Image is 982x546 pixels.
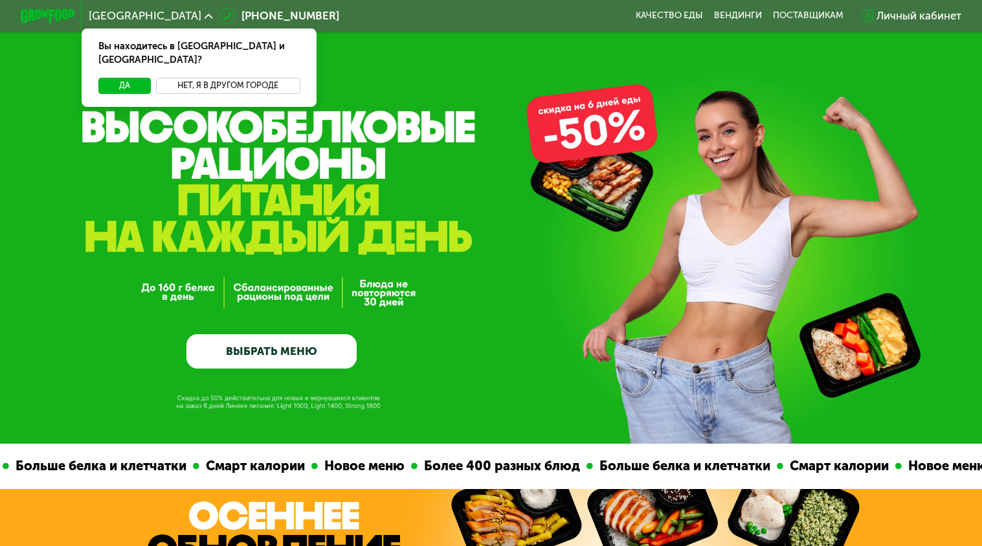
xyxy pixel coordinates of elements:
div: Смарт калории [127,456,239,476]
button: Нет, я в другом городе [156,78,300,94]
a: [PHONE_NUMBER] [219,8,339,24]
div: Новое меню [829,456,922,476]
div: поставщикам [773,10,843,21]
div: Новое меню [245,456,339,476]
div: Более 400 разных блюд [345,456,514,476]
button: Да [98,78,151,94]
div: Личный кабинет [876,8,961,24]
a: Качество еды [636,10,703,21]
a: ВЫБРАТЬ МЕНЮ [186,334,356,369]
a: Вендинги [714,10,762,21]
div: Больше белка и клетчатки [520,456,704,476]
div: Смарт калории [711,456,823,476]
div: Вы находитесь в [GEOGRAPHIC_DATA] и [GEOGRAPHIC_DATA]? [82,28,316,78]
span: [GEOGRAPHIC_DATA] [89,10,201,21]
